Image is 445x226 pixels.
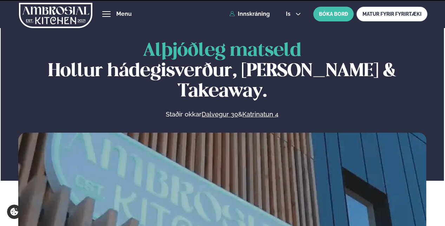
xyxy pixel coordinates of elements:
p: Staðir okkar & [90,110,355,119]
a: Cookie settings [7,205,21,219]
a: Katrinatun 4 [242,110,279,119]
span: Alþjóðleg matseld [143,42,301,60]
img: logo [19,1,92,30]
a: Innskráning [229,11,270,17]
button: BÓKA BORÐ [313,7,354,21]
a: MATUR FYRIR FYRIRTÆKI [356,7,427,21]
button: hamburger [102,10,111,18]
h1: Hollur hádegisverður, [PERSON_NAME] & Takeaway. [18,41,427,102]
a: Dalvegur 30 [202,110,238,119]
button: is [280,11,307,17]
span: is [286,11,293,17]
